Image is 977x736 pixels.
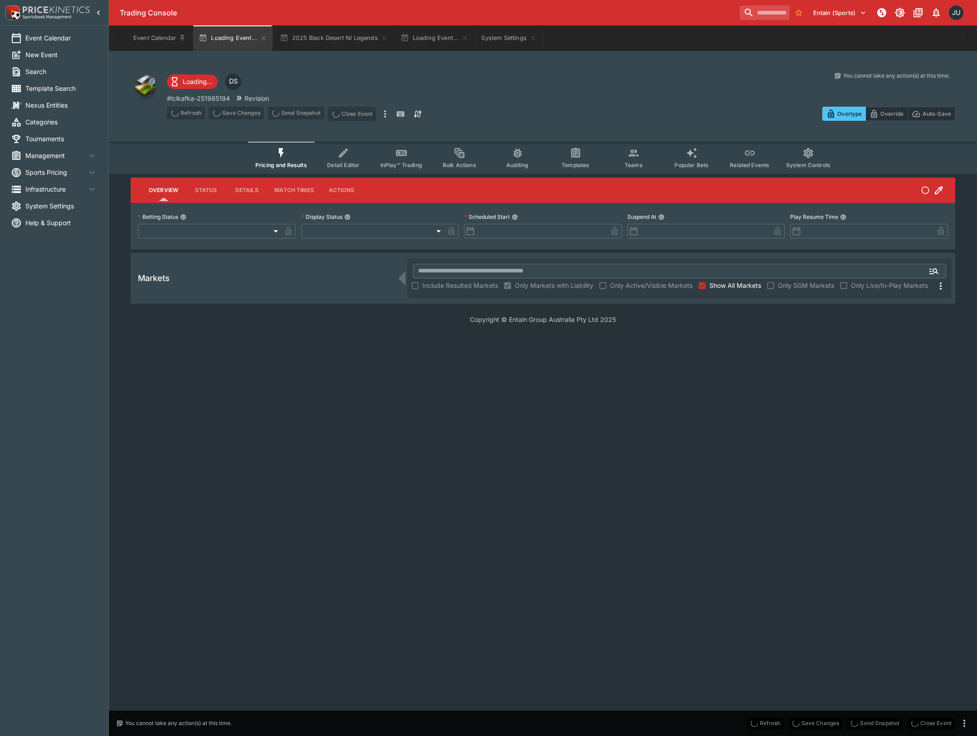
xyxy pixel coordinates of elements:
[255,162,307,168] span: Pricing and Results
[880,109,904,119] p: Override
[301,213,342,221] p: Display Status
[928,5,944,21] button: Notifications
[25,218,98,227] span: Help & Support
[381,162,422,168] span: InPlay™ Trading
[23,15,72,19] img: Sportsbook Management
[25,33,98,43] span: Event Calendar
[946,3,966,23] button: Justin.Walsh
[923,109,951,119] p: Auto-Save
[791,5,806,20] button: No Bookmarks
[395,25,474,51] button: Loading Event...
[808,5,872,20] button: Select Tenant
[610,281,693,290] span: Only Active/Visible Markets
[25,100,98,110] span: Nexus Entities
[186,179,226,201] button: Status
[248,142,838,174] div: Event type filters
[778,281,834,290] span: Only SGM Markets
[138,273,170,283] h5: Markets
[180,214,186,220] button: Betting Status
[25,184,87,194] span: Infrastructure
[874,5,890,21] button: NOT Connected to PK
[709,281,761,290] span: Show All Markets
[625,162,643,168] span: Teams
[822,107,955,121] div: Start From
[25,201,98,211] span: System Settings
[25,84,98,93] span: Template Search
[422,281,498,290] span: Include Resulted Markets
[464,213,510,221] p: Scheduled Start
[512,214,518,220] button: Scheduled Start
[125,719,232,727] p: You cannot take any action(s) at this time.
[128,25,191,51] button: Event Calendar
[476,25,542,51] button: System Settings
[25,151,87,160] span: Management
[910,5,926,21] button: Documentation
[959,718,970,729] button: more
[25,134,98,143] span: Tournaments
[183,77,212,86] p: Loading...
[167,94,230,103] p: Copy To Clipboard
[935,281,946,291] svg: More
[321,179,362,201] button: Actions
[740,5,790,20] input: search
[138,213,178,221] p: Betting Status
[267,179,321,201] button: Match Times
[865,107,908,121] button: Override
[226,179,267,201] button: Details
[25,50,98,59] span: New Event
[25,168,87,177] span: Sports Pricing
[627,213,656,221] p: Suspend At
[837,109,862,119] p: Overtype
[840,214,846,220] button: Play Resume Time
[892,5,908,21] button: Toggle light/dark mode
[131,72,160,101] img: other.png
[658,214,664,220] button: Suspend At
[786,162,830,168] span: System Controls
[274,25,393,51] button: 2025 Black Desert NI Legends
[327,162,359,168] span: Detail Editor
[142,179,186,201] button: Overview
[380,107,391,121] button: more
[843,72,950,80] p: You cannot take any action(s) at this time.
[25,67,98,76] span: Search
[851,281,928,290] span: Only Live/In-Play Markets
[822,107,866,121] button: Overtype
[193,25,273,51] button: Loading Event...
[3,4,21,22] img: PriceKinetics Logo
[790,213,838,221] p: Play Resume Time
[506,162,528,168] span: Auditing
[562,162,589,168] span: Templates
[23,6,90,13] img: PriceKinetics
[674,162,708,168] span: Popular Bets
[109,315,977,324] p: Copyright © Entain Group Australia Pty Ltd 2025
[515,281,593,290] span: Only Markets with Liability
[120,8,736,18] div: Trading Console
[244,94,269,103] p: Revision
[730,162,769,168] span: Related Events
[225,74,241,90] div: Daniel Solti
[344,214,351,220] button: Display Status
[908,107,955,121] button: Auto-Save
[443,162,476,168] span: Bulk Actions
[25,117,98,127] span: Categories
[949,5,963,20] div: Justin.Walsh
[926,263,942,279] button: Open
